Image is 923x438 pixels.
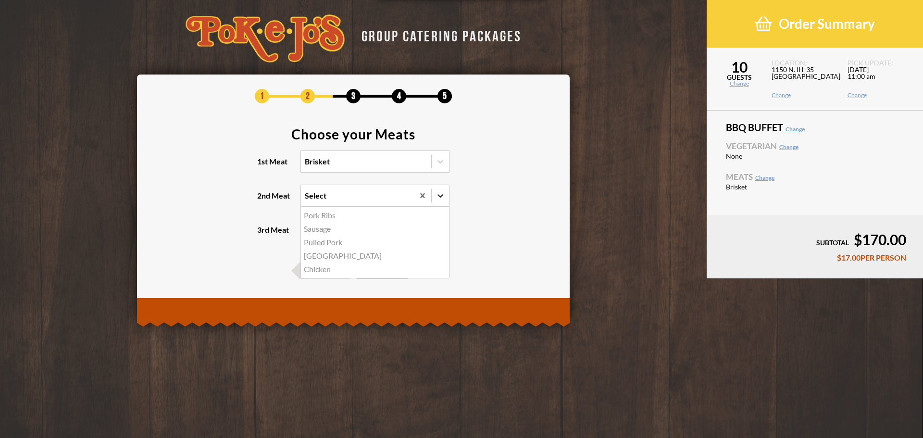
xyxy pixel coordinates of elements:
[707,60,772,74] span: 10
[305,158,330,165] div: Brisket
[301,236,449,249] div: Pulled Pork
[726,123,904,132] span: BBQ Buffet
[726,142,904,150] span: Vegetarian
[848,66,911,92] span: [DATE] 11:00 am
[301,263,449,276] div: Chicken
[848,92,911,98] a: Change
[301,209,449,222] div: Pork Ribs
[301,222,449,236] div: Sausage
[755,174,774,181] a: Change
[772,92,836,98] a: Change
[392,89,406,103] span: 4
[257,219,449,241] label: 3rd Meat
[255,89,269,103] span: 1
[257,150,449,173] label: 1st Meat
[299,263,350,279] span: Last
[707,81,772,87] a: Change
[755,15,772,32] img: shopping-basket-3cad201a.png
[186,14,345,63] img: logo-34603ddf.svg
[301,249,449,263] div: [GEOGRAPHIC_DATA]
[848,60,911,66] span: PICK UP DATE:
[816,238,849,247] span: SUBTOTAL
[723,254,906,262] div: $17.00 PER PERSON
[257,185,449,207] label: 2nd Meat
[354,25,522,44] div: GROUP CATERING PACKAGES
[346,89,361,103] span: 3
[786,125,805,133] a: Change
[772,66,836,92] span: 1150 N. IH-35 [GEOGRAPHIC_DATA]
[305,192,326,200] div: Select
[300,89,315,103] span: 2
[779,143,798,150] a: Change
[726,184,810,190] span: Brisket
[723,232,906,247] div: $170.00
[707,74,772,81] span: GUESTS
[772,60,836,66] span: LOCATION:
[437,89,452,103] span: 5
[726,152,904,161] li: None
[726,173,904,181] span: Meats
[779,15,875,32] span: Order Summary
[291,127,415,141] div: Choose your Meats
